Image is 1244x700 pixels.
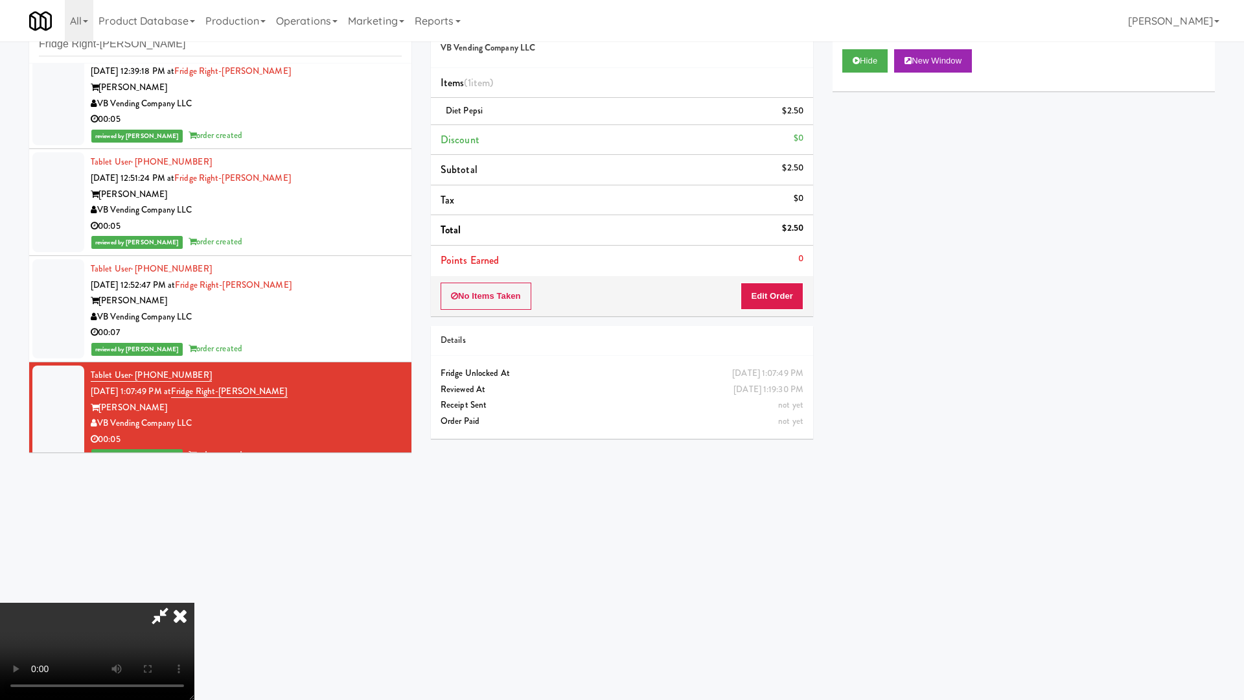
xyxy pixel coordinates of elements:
[441,132,479,147] span: Discount
[441,162,478,177] span: Subtotal
[175,279,292,291] a: Fridge Right-[PERSON_NAME]
[441,222,461,237] span: Total
[91,369,212,382] a: Tablet User· [PHONE_NUMBER]
[91,385,171,397] span: [DATE] 1:07:49 PM at
[91,202,402,218] div: VB Vending Company LLC
[441,253,499,268] span: Points Earned
[29,256,411,363] li: Tablet User· [PHONE_NUMBER][DATE] 12:52:47 PM atFridge Right-[PERSON_NAME][PERSON_NAME]VB Vending...
[91,65,174,77] span: [DATE] 12:39:18 PM at
[174,65,291,77] a: Fridge Right-[PERSON_NAME]
[171,385,288,398] a: Fridge Right-[PERSON_NAME]
[131,262,212,275] span: · [PHONE_NUMBER]
[441,366,803,382] div: Fridge Unlocked At
[471,75,490,90] ng-pluralize: item
[894,49,972,73] button: New Window
[91,218,402,235] div: 00:05
[29,10,52,32] img: Micromart
[91,172,174,184] span: [DATE] 12:51:24 PM at
[91,415,402,432] div: VB Vending Company LLC
[782,220,803,237] div: $2.50
[91,432,402,448] div: 00:05
[441,332,803,349] div: Details
[91,343,183,356] span: reviewed by [PERSON_NAME]
[741,283,803,310] button: Edit Order
[91,293,402,309] div: [PERSON_NAME]
[778,415,803,427] span: not yet
[782,160,803,176] div: $2.50
[39,32,402,56] input: Search vision orders
[441,414,803,430] div: Order Paid
[733,382,803,398] div: [DATE] 1:19:30 PM
[91,309,402,325] div: VB Vending Company LLC
[29,362,411,469] li: Tablet User· [PHONE_NUMBER][DATE] 1:07:49 PM atFridge Right-[PERSON_NAME][PERSON_NAME]VB Vending ...
[91,130,183,143] span: reviewed by [PERSON_NAME]
[91,80,402,96] div: [PERSON_NAME]
[798,251,803,267] div: 0
[189,342,242,355] span: order created
[91,96,402,112] div: VB Vending Company LLC
[778,399,803,411] span: not yet
[131,369,212,381] span: · [PHONE_NUMBER]
[782,103,803,119] div: $2.50
[91,400,402,416] div: [PERSON_NAME]
[441,382,803,398] div: Reviewed At
[91,449,183,462] span: reviewed by [PERSON_NAME]
[189,129,242,141] span: order created
[794,130,803,146] div: $0
[842,49,888,73] button: Hide
[441,43,803,53] h5: VB Vending Company LLC
[29,149,411,256] li: Tablet User· [PHONE_NUMBER][DATE] 12:51:24 PM atFridge Right-[PERSON_NAME][PERSON_NAME]VB Vending...
[732,366,803,382] div: [DATE] 1:07:49 PM
[441,397,803,414] div: Receipt Sent
[91,111,402,128] div: 00:05
[189,235,242,248] span: order created
[446,104,483,117] span: Diet Pepsi
[189,449,242,461] span: order created
[91,187,402,203] div: [PERSON_NAME]
[464,75,493,90] span: (1 )
[441,283,531,310] button: No Items Taken
[174,172,291,184] a: Fridge Right-[PERSON_NAME]
[441,192,454,207] span: Tax
[131,156,212,168] span: · [PHONE_NUMBER]
[91,156,212,168] a: Tablet User· [PHONE_NUMBER]
[91,325,402,341] div: 00:07
[91,279,175,291] span: [DATE] 12:52:47 PM at
[91,236,183,249] span: reviewed by [PERSON_NAME]
[794,191,803,207] div: $0
[91,262,212,275] a: Tablet User· [PHONE_NUMBER]
[29,43,411,150] li: Tablet User· [PHONE_NUMBER][DATE] 12:39:18 PM atFridge Right-[PERSON_NAME][PERSON_NAME]VB Vending...
[441,75,493,90] span: Items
